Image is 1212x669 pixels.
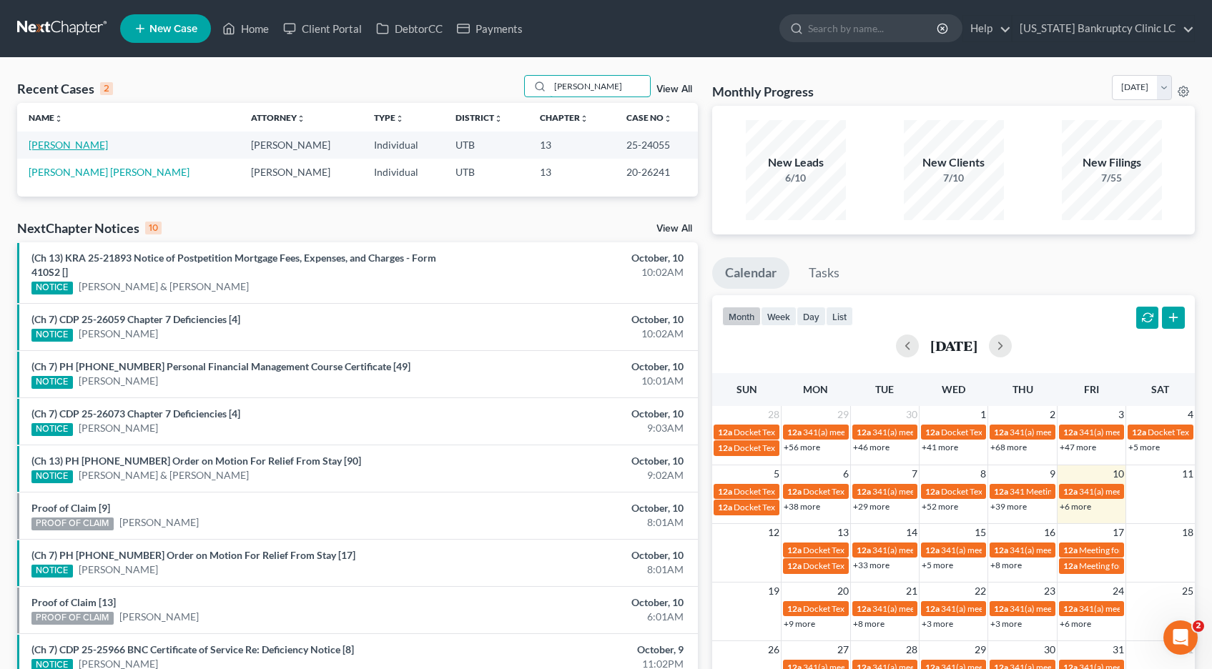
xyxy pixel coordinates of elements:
[1117,406,1125,423] span: 3
[736,383,757,395] span: Sun
[712,257,789,289] a: Calendar
[476,265,684,279] div: 10:02AM
[1063,545,1078,555] span: 12a
[251,112,305,123] a: Attorneyunfold_more
[580,114,588,123] i: unfold_more
[712,83,814,100] h3: Monthly Progress
[31,360,410,372] a: (Ch 7) PH [PHONE_NUMBER] Personal Financial Management Course Certificate [49]
[941,486,1069,497] span: Docket Text: for [PERSON_NAME]
[1128,442,1160,452] a: +5 more
[476,515,684,530] div: 8:01AM
[1060,501,1091,512] a: +6 more
[1111,641,1125,658] span: 31
[1048,465,1057,482] span: 9
[528,159,615,185] td: 13
[787,603,802,614] span: 12a
[476,407,684,421] div: October, 10
[215,16,276,41] a: Home
[1043,524,1057,541] span: 16
[615,159,698,185] td: 20-26241
[31,329,73,342] div: NOTICE
[540,112,588,123] a: Chapterunfold_more
[925,486,940,497] span: 12a
[79,468,249,482] a: [PERSON_NAME] & [PERSON_NAME]
[784,442,820,452] a: +56 more
[1163,620,1198,655] iframe: Intercom live chat
[994,427,1008,437] span: 12a
[787,560,802,571] span: 12a
[979,465,987,482] span: 8
[1084,383,1099,395] span: Fri
[836,524,850,541] span: 13
[1010,486,1138,497] span: 341 Meeting for [PERSON_NAME]
[925,427,940,437] span: 12a
[797,307,826,326] button: day
[31,455,361,467] a: (Ch 13) PH [PHONE_NUMBER] Order on Motion For Relief From Stay [90]
[836,406,850,423] span: 29
[718,486,732,497] span: 12a
[922,618,953,629] a: +3 more
[476,374,684,388] div: 10:01AM
[31,517,114,530] div: PROOF OF CLAIM
[31,612,114,625] div: PROOF OF CLAIM
[803,383,828,395] span: Mon
[784,501,820,512] a: +38 more
[772,465,781,482] span: 5
[476,610,684,624] div: 6:01AM
[905,524,919,541] span: 14
[119,515,199,530] a: [PERSON_NAME]
[1062,171,1162,185] div: 7/55
[31,502,110,514] a: Proof of Claim [9]
[297,114,305,123] i: unfold_more
[904,171,1004,185] div: 7/10
[857,603,871,614] span: 12a
[803,486,931,497] span: Docket Text: for [PERSON_NAME]
[787,486,802,497] span: 12a
[872,545,1010,555] span: 341(a) meeting for [PERSON_NAME]
[476,421,684,435] div: 9:03AM
[746,171,846,185] div: 6/10
[528,132,615,158] td: 13
[476,312,684,327] div: October, 10
[17,219,162,237] div: NextChapter Notices
[1181,524,1195,541] span: 18
[994,545,1008,555] span: 12a
[476,360,684,374] div: October, 10
[363,132,444,158] td: Individual
[550,76,650,96] input: Search by name...
[925,545,940,555] span: 12a
[905,641,919,658] span: 28
[836,641,850,658] span: 27
[100,82,113,95] div: 2
[1111,524,1125,541] span: 17
[1151,383,1169,395] span: Sat
[444,159,528,185] td: UTB
[276,16,369,41] a: Client Portal
[994,486,1008,497] span: 12a
[29,166,189,178] a: [PERSON_NAME] [PERSON_NAME]
[734,502,937,512] span: Docket Text: for [PERSON_NAME] & [PERSON_NAME]
[79,374,158,388] a: [PERSON_NAME]
[31,376,73,389] div: NOTICE
[930,338,977,353] h2: [DATE]
[476,501,684,515] div: October, 10
[853,501,890,512] a: +29 more
[31,596,116,608] a: Proof of Claim [13]
[941,603,1079,614] span: 341(a) meeting for [PERSON_NAME]
[31,549,355,561] a: (Ch 7) PH [PHONE_NUMBER] Order on Motion For Relief From Stay [17]
[857,486,871,497] span: 12a
[476,643,684,657] div: October, 9
[1063,427,1078,437] span: 12a
[31,643,354,655] a: (Ch 7) CDP 25-25966 BNC Certificate of Service Re: Deficiency Notice [8]
[476,454,684,468] div: October, 10
[734,427,937,437] span: Docket Text: for [PERSON_NAME] & [PERSON_NAME]
[1063,486,1078,497] span: 12a
[476,548,684,563] div: October, 10
[1060,442,1096,452] a: +47 more
[922,560,953,570] a: +5 more
[990,560,1022,570] a: +8 more
[973,524,987,541] span: 15
[240,159,363,185] td: [PERSON_NAME]
[79,563,158,577] a: [PERSON_NAME]
[910,465,919,482] span: 7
